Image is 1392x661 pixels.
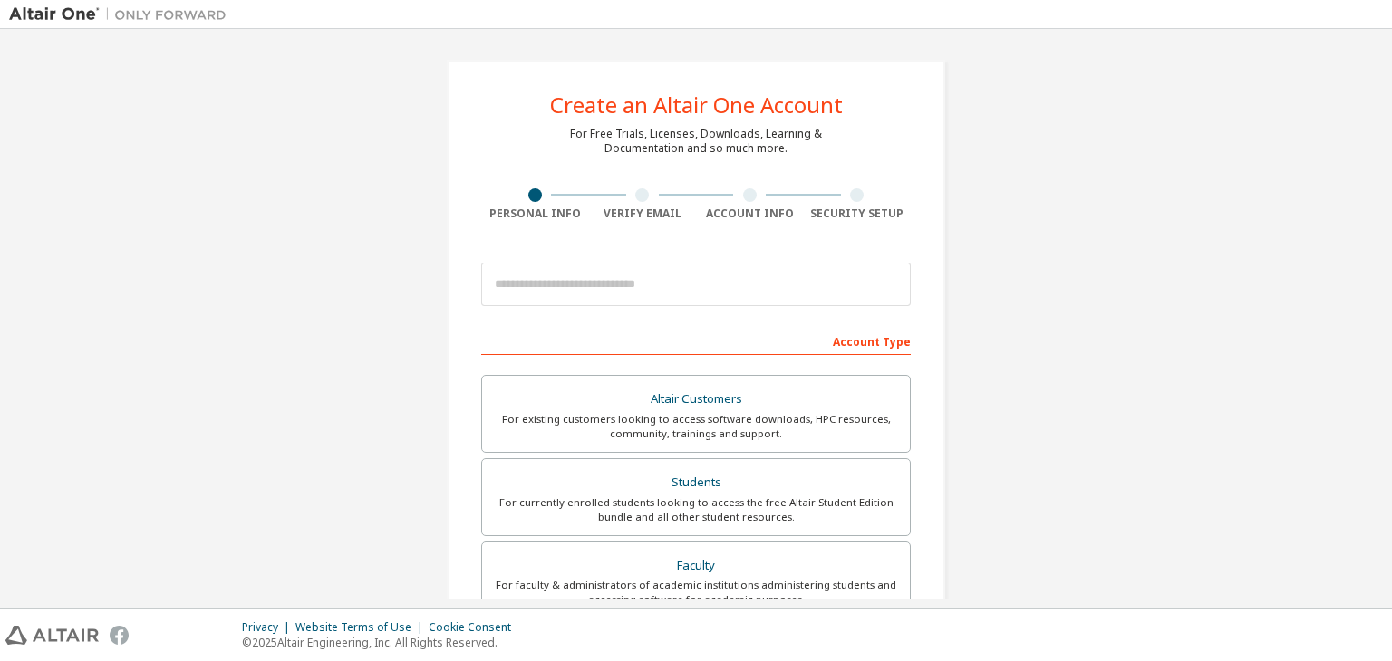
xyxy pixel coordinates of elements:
[110,626,129,645] img: facebook.svg
[493,412,899,441] div: For existing customers looking to access software downloads, HPC resources, community, trainings ...
[429,620,522,635] div: Cookie Consent
[804,206,912,221] div: Security Setup
[242,620,295,635] div: Privacy
[493,387,899,412] div: Altair Customers
[242,635,522,650] p: © 2025 Altair Engineering, Inc. All Rights Reserved.
[295,620,429,635] div: Website Terms of Use
[9,5,236,24] img: Altair One
[493,470,899,495] div: Students
[481,326,911,355] div: Account Type
[493,578,899,607] div: For faculty & administrators of academic institutions administering students and accessing softwa...
[696,206,804,221] div: Account Info
[589,206,697,221] div: Verify Email
[550,94,843,116] div: Create an Altair One Account
[493,553,899,579] div: Faculty
[493,495,899,524] div: For currently enrolled students looking to access the free Altair Student Edition bundle and all ...
[481,206,589,221] div: Personal Info
[570,127,822,156] div: For Free Trials, Licenses, Downloads, Learning & Documentation and so much more.
[5,626,99,645] img: altair_logo.svg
